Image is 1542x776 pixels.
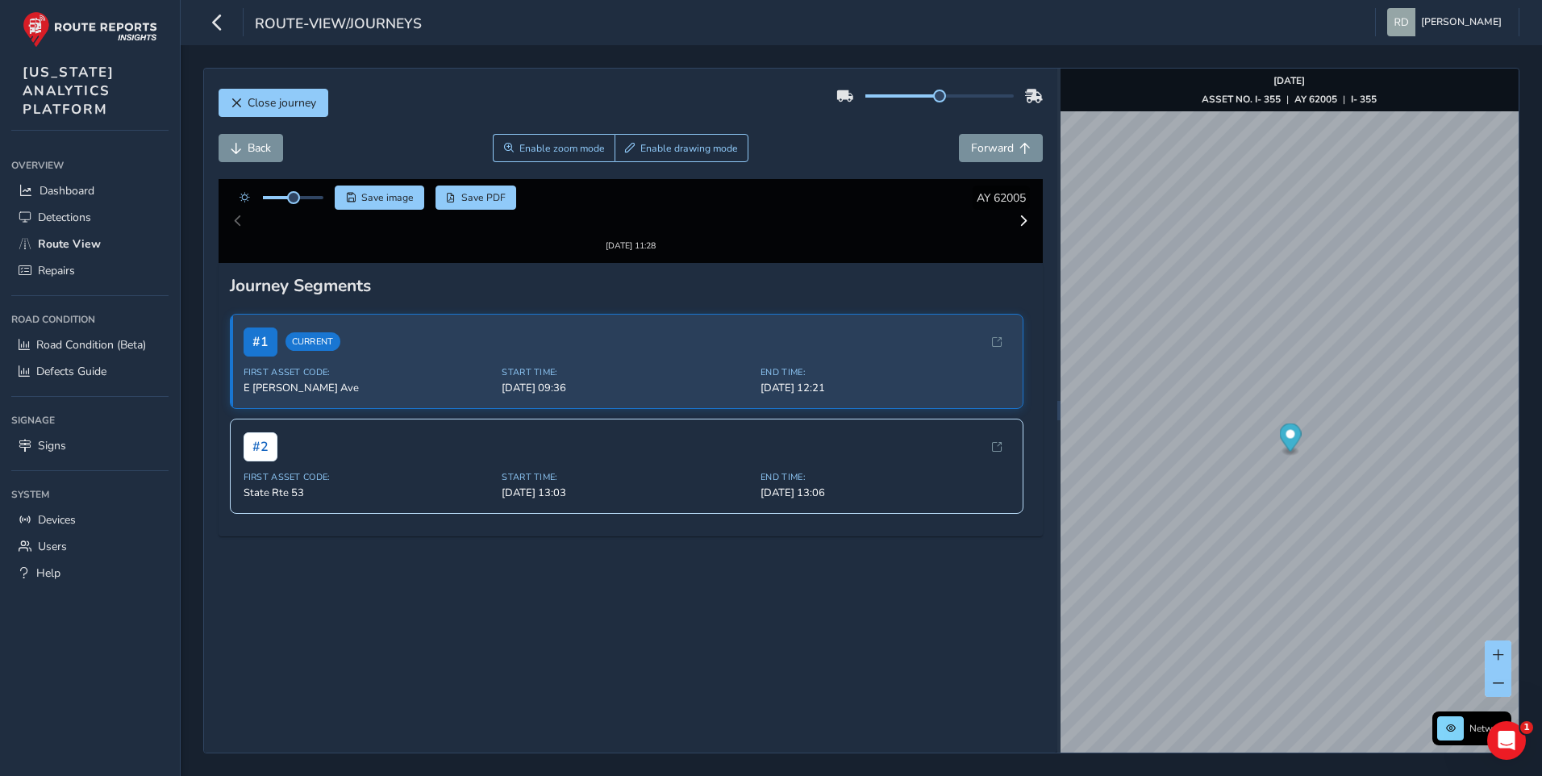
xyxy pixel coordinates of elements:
[248,140,271,156] span: Back
[502,457,751,469] span: Start Time:
[11,204,169,231] a: Detections
[244,366,493,381] span: E [PERSON_NAME] Ave
[11,560,169,586] a: Help
[23,11,157,48] img: rr logo
[977,190,1026,206] span: AY 62005
[255,14,422,36] span: route-view/journeys
[361,191,414,204] span: Save image
[1387,8,1415,36] img: diamond-layout
[11,533,169,560] a: Users
[38,438,66,453] span: Signs
[11,307,169,332] div: Road Condition
[615,134,749,162] button: Draw
[11,257,169,284] a: Repairs
[1351,93,1377,106] strong: I- 355
[1273,74,1305,87] strong: [DATE]
[1520,721,1533,734] span: 1
[1202,93,1281,106] strong: ASSET NO. I- 355
[11,358,169,385] a: Defects Guide
[38,263,75,278] span: Repairs
[761,352,1010,364] span: End Time:
[1202,93,1377,106] div: | |
[244,352,493,364] span: First Asset Code:
[640,142,738,155] span: Enable drawing mode
[244,471,493,486] span: State Rte 53
[244,457,493,469] span: First Asset Code:
[11,332,169,358] a: Road Condition (Beta)
[40,183,94,198] span: Dashboard
[761,471,1010,486] span: [DATE] 13:06
[36,565,60,581] span: Help
[335,186,424,210] button: Save
[23,63,115,119] span: [US_STATE] ANALYTICS PLATFORM
[461,191,506,204] span: Save PDF
[244,418,277,447] span: # 2
[1279,423,1301,457] div: Map marker
[38,236,101,252] span: Route View
[11,408,169,432] div: Signage
[244,313,277,342] span: # 1
[519,142,605,155] span: Enable zoom mode
[959,134,1043,162] button: Forward
[971,140,1014,156] span: Forward
[1469,722,1507,735] span: Network
[761,366,1010,381] span: [DATE] 12:21
[219,134,283,162] button: Back
[219,89,328,117] button: Close journey
[11,177,169,204] a: Dashboard
[1487,721,1526,760] iframe: Intercom live chat
[436,186,517,210] button: PDF
[581,219,680,231] div: [DATE] 11:28
[38,539,67,554] span: Users
[36,364,106,379] span: Defects Guide
[36,337,146,353] span: Road Condition (Beta)
[248,95,316,111] span: Close journey
[11,231,169,257] a: Route View
[285,319,340,337] span: Current
[11,482,169,507] div: System
[1421,8,1502,36] span: [PERSON_NAME]
[1294,93,1337,106] strong: AY 62005
[761,457,1010,469] span: End Time:
[11,507,169,533] a: Devices
[493,134,615,162] button: Zoom
[502,471,751,486] span: [DATE] 13:03
[581,203,680,219] img: Thumbnail frame
[38,512,76,528] span: Devices
[502,352,751,364] span: Start Time:
[1387,8,1507,36] button: [PERSON_NAME]
[38,210,91,225] span: Detections
[502,366,751,381] span: [DATE] 09:36
[11,432,169,459] a: Signs
[11,153,169,177] div: Overview
[230,260,1032,282] div: Journey Segments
